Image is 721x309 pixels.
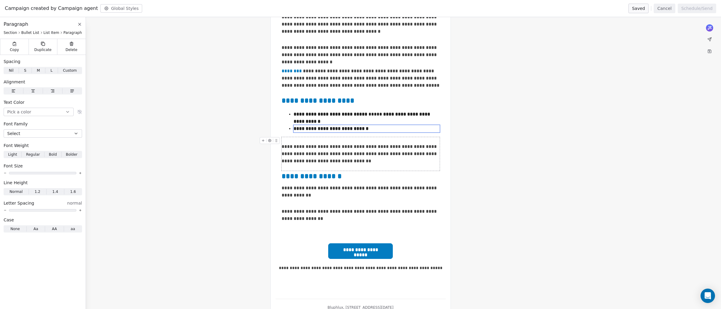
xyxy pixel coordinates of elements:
[66,47,78,52] span: Delete
[7,130,20,136] span: Select
[50,68,53,73] span: L
[24,68,26,73] span: S
[71,226,75,232] span: aa
[52,226,57,232] span: AA
[70,189,76,194] span: 1.6
[4,217,14,223] span: Case
[34,47,51,52] span: Duplicate
[4,142,29,148] span: Font Weight
[34,226,38,232] span: Aa
[21,30,39,35] span: Bullet List
[9,68,14,73] span: Nil
[67,200,82,206] span: normal
[701,289,715,303] div: Open Intercom Messenger
[4,79,25,85] span: Alignment
[678,4,716,13] button: Schedule/Send
[4,108,74,116] button: Pick a color
[4,163,23,169] span: Font Size
[4,200,34,206] span: Letter Spacing
[4,180,28,186] span: Line Height
[10,47,19,52] span: Copy
[4,21,28,28] span: Paragraph
[66,152,78,157] span: Bolder
[8,152,17,157] span: Light
[52,189,58,194] span: 1.4
[10,189,23,194] span: Normal
[4,58,20,64] span: Spacing
[35,189,40,194] span: 1.2
[44,30,59,35] span: List Item
[4,30,17,35] span: Section
[26,152,40,157] span: Regular
[5,5,98,12] span: Campaign created by Campaign agent
[654,4,675,13] button: Cancel
[4,121,28,127] span: Font Family
[11,226,20,232] span: None
[63,68,77,73] span: Custom
[49,152,57,157] span: Bold
[63,30,82,35] span: Paragraph
[100,4,142,13] button: Global Styles
[4,99,24,105] span: Text Color
[628,4,649,13] button: Saved
[37,68,40,73] span: M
